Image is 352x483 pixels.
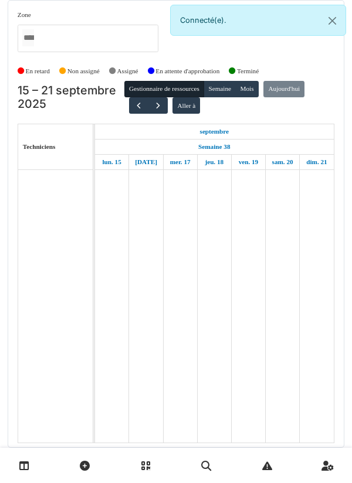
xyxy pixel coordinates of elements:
[235,81,259,97] button: Mois
[197,124,232,139] a: 15 septembre 2025
[132,155,160,169] a: 16 septembre 2025
[99,155,124,169] a: 15 septembre 2025
[22,29,34,46] input: Tous
[155,66,219,76] label: En attente d'approbation
[237,66,259,76] label: Terminé
[18,84,124,111] h2: 15 – 21 septembre 2025
[124,81,204,97] button: Gestionnaire de ressources
[117,66,138,76] label: Assigné
[148,97,167,114] button: Suivant
[129,97,148,114] button: Précédent
[269,155,296,169] a: 20 septembre 2025
[202,155,226,169] a: 18 septembre 2025
[67,66,100,76] label: Non assigné
[170,5,346,36] div: Connecté(e).
[195,140,233,154] a: Semaine 38
[204,81,236,97] button: Semaine
[23,143,56,150] span: Techniciens
[18,10,31,20] label: Zone
[236,155,262,169] a: 19 septembre 2025
[26,66,50,76] label: En retard
[319,5,346,36] button: Close
[303,155,330,169] a: 21 septembre 2025
[167,155,194,169] a: 17 septembre 2025
[172,97,200,114] button: Aller à
[263,81,304,97] button: Aujourd'hui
